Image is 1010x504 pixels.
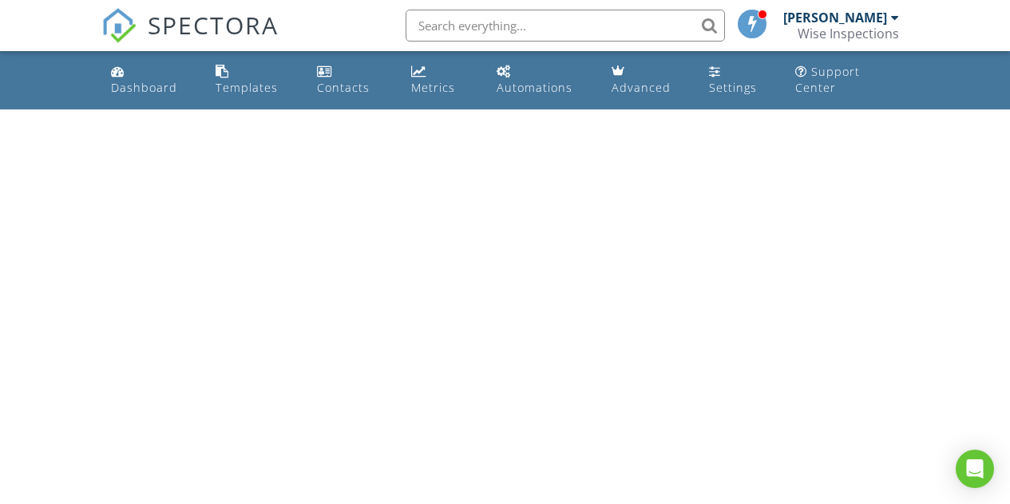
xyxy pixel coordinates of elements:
a: Dashboard [105,58,197,103]
div: Support Center [795,64,860,95]
div: Open Intercom Messenger [956,450,994,488]
a: Contacts [311,58,391,103]
a: Advanced [605,58,690,103]
a: Automations (Basic) [490,58,592,103]
div: Dashboard [111,80,177,95]
div: Automations [497,80,572,95]
div: Wise Inspections [798,26,899,42]
img: The Best Home Inspection Software - Spectora [101,8,137,43]
div: Settings [709,80,757,95]
div: Advanced [612,80,671,95]
a: Metrics [405,58,477,103]
div: [PERSON_NAME] [783,10,887,26]
div: Contacts [317,80,370,95]
div: Templates [216,80,278,95]
a: Templates [209,58,298,103]
span: SPECTORA [148,8,279,42]
div: Metrics [411,80,455,95]
a: SPECTORA [101,22,279,55]
a: Support Center [789,58,905,103]
a: Settings [703,58,776,103]
input: Search everything... [406,10,725,42]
